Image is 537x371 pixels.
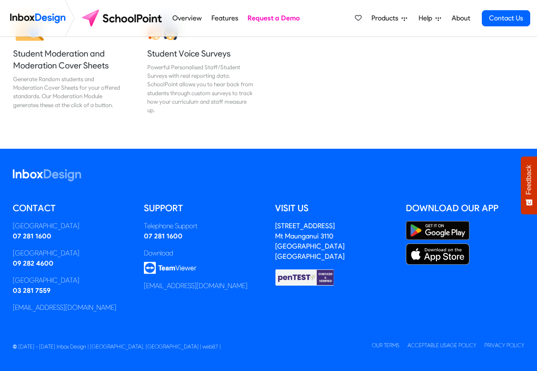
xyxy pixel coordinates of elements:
a: Privacy Policy [484,342,524,348]
address: [STREET_ADDRESS] Mt Maunganui 3110 [GEOGRAPHIC_DATA] [GEOGRAPHIC_DATA] [275,222,345,261]
a: Student Moderation and Moderation Cover Sheets Generate Random students and Moderation Cover Shee... [6,3,128,122]
img: logo_inboxdesign_white.svg [13,169,81,181]
a: Acceptable Usage Policy [408,342,476,348]
span: Products [371,13,402,23]
div: Download [144,248,262,258]
h5: Student Voice Surveys [147,48,255,59]
img: Google Play Store [406,221,470,240]
div: Telephone Support [144,221,262,231]
span: Feedback [525,165,533,195]
a: 03 281 7559 [13,286,51,295]
a: About [449,10,472,27]
img: Apple App Store [406,244,470,265]
img: logo_teamviewer.svg [144,262,197,274]
span: Help [419,13,436,23]
h5: Support [144,202,262,215]
div: [GEOGRAPHIC_DATA] [13,248,131,258]
a: [EMAIL_ADDRESS][DOMAIN_NAME] [144,282,247,290]
div: [GEOGRAPHIC_DATA] [13,221,131,231]
h5: Visit us [275,202,394,215]
a: Overview [170,10,204,27]
span: © [DATE] - [DATE] Inbox Design | [GEOGRAPHIC_DATA], [GEOGRAPHIC_DATA] | web87 | [13,343,221,350]
h5: Contact [13,202,131,215]
a: Features [209,10,240,27]
h5: Download our App [406,202,524,215]
a: Checked & Verified by penTEST [275,273,335,281]
h5: Student Moderation and Moderation Cover Sheets [13,48,121,71]
div: [GEOGRAPHIC_DATA] [13,275,131,286]
a: Help [415,10,444,27]
a: Request a Demo [245,10,302,27]
img: Checked & Verified by penTEST [275,269,335,286]
div: Generate Random students and Moderation Cover Sheets for your offered standards. Our Moderation M... [13,75,121,110]
a: 07 281 1600 [144,232,183,240]
a: [STREET_ADDRESS]Mt Maunganui 3110[GEOGRAPHIC_DATA][GEOGRAPHIC_DATA] [275,222,345,261]
a: Products [368,10,410,27]
img: schoolpoint logo [78,8,168,28]
div: Powerful Personalised Staff/Student Surveys with real reporting data. SchoolPoint allows you to h... [147,63,255,115]
a: 09 282 4600 [13,259,53,267]
a: Student Voice Surveys Powerful Personalised Staff/Student Surveys with real reporting data. Schoo... [141,3,262,122]
a: 07 281 1600 [13,232,51,240]
button: Feedback - Show survey [521,156,537,214]
a: [EMAIL_ADDRESS][DOMAIN_NAME] [13,303,116,312]
a: Contact Us [482,10,530,26]
a: Our Terms [372,342,399,348]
